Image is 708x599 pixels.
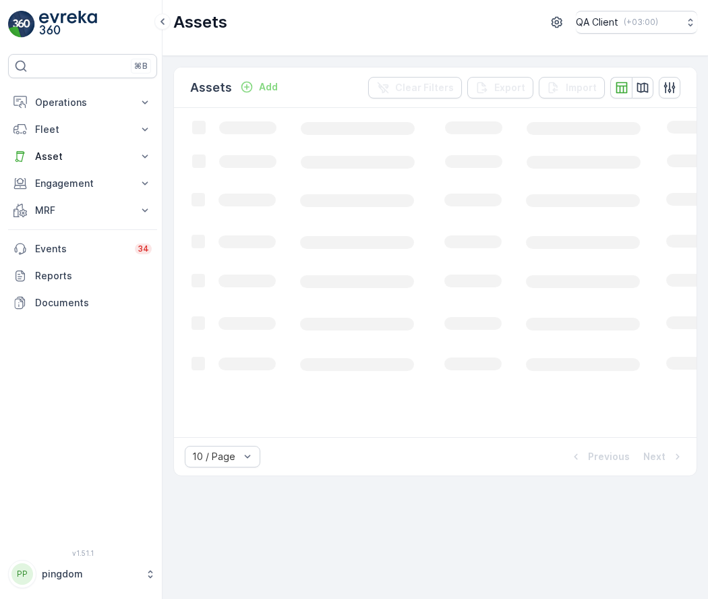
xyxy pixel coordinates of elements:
[11,563,33,585] div: PP
[138,244,149,254] p: 34
[576,16,618,29] p: QA Client
[42,567,138,581] p: pingdom
[624,17,658,28] p: ( +03:00 )
[8,262,157,289] a: Reports
[588,450,630,463] p: Previous
[368,77,462,98] button: Clear Filters
[395,81,454,94] p: Clear Filters
[35,296,152,310] p: Documents
[8,235,157,262] a: Events34
[35,242,127,256] p: Events
[35,96,130,109] p: Operations
[8,289,157,316] a: Documents
[35,150,130,163] p: Asset
[8,11,35,38] img: logo
[134,61,148,72] p: ⌘B
[494,81,525,94] p: Export
[39,11,97,38] img: logo_light-DOdMpM7g.png
[8,170,157,197] button: Engagement
[8,116,157,143] button: Fleet
[566,81,597,94] p: Import
[259,80,278,94] p: Add
[539,77,605,98] button: Import
[235,79,283,95] button: Add
[643,450,666,463] p: Next
[642,449,686,465] button: Next
[173,11,227,33] p: Assets
[8,549,157,557] span: v 1.51.1
[8,560,157,588] button: PPpingdom
[35,123,130,136] p: Fleet
[35,204,130,217] p: MRF
[8,89,157,116] button: Operations
[8,143,157,170] button: Asset
[8,197,157,224] button: MRF
[576,11,697,34] button: QA Client(+03:00)
[35,269,152,283] p: Reports
[190,78,232,97] p: Assets
[35,177,130,190] p: Engagement
[467,77,533,98] button: Export
[568,449,631,465] button: Previous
